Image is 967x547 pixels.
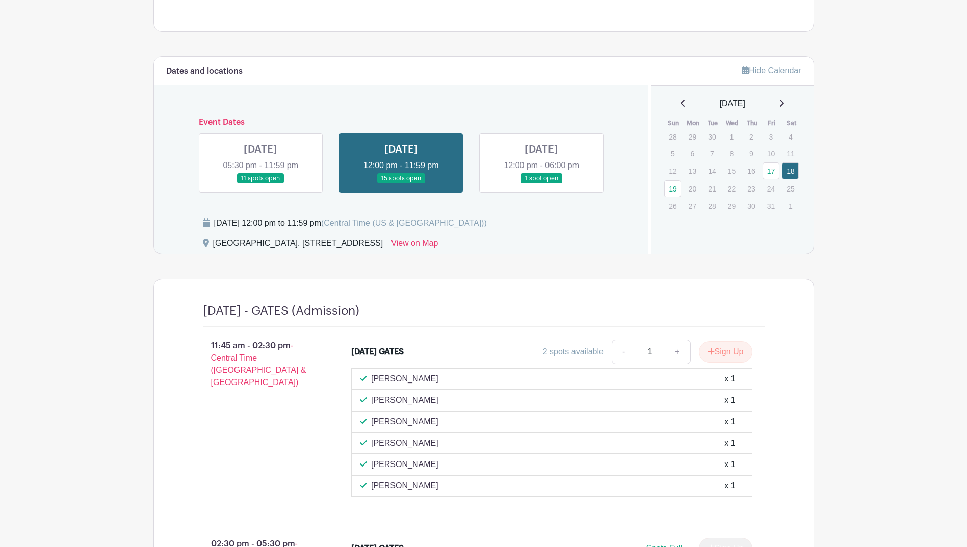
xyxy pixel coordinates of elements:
p: 28 [664,129,681,145]
a: Hide Calendar [742,66,801,75]
p: 23 [743,181,760,197]
p: 20 [684,181,701,197]
p: 25 [782,181,799,197]
p: 30 [743,198,760,214]
p: 22 [723,181,740,197]
p: 30 [703,129,720,145]
p: 15 [723,163,740,179]
th: Tue [703,118,723,128]
th: Sun [664,118,684,128]
div: x 1 [724,373,735,385]
th: Wed [723,118,743,128]
p: [PERSON_NAME] [371,373,438,385]
h4: [DATE] - GATES (Admission) [203,304,359,318]
p: 7 [703,146,720,161]
p: 12 [664,163,681,179]
th: Fri [762,118,782,128]
div: x 1 [724,416,735,428]
div: x 1 [724,437,735,449]
p: 5 [664,146,681,161]
p: 16 [743,163,760,179]
div: x 1 [724,394,735,406]
p: 2 [743,129,760,145]
p: 8 [723,146,740,161]
p: 28 [703,198,720,214]
p: 24 [763,181,779,197]
p: 1 [782,198,799,214]
span: (Central Time (US & [GEOGRAPHIC_DATA])) [321,218,487,227]
a: 18 [782,162,799,179]
span: [DATE] [720,98,745,110]
p: [PERSON_NAME] [371,458,438,471]
p: 13 [684,163,701,179]
p: [PERSON_NAME] [371,437,438,449]
p: 11 [782,146,799,161]
a: View on Map [391,237,438,254]
p: 31 [763,198,779,214]
p: 27 [684,198,701,214]
div: [GEOGRAPHIC_DATA], [STREET_ADDRESS] [213,237,383,254]
p: 29 [723,198,740,214]
p: [PERSON_NAME] [371,480,438,492]
span: - Central Time ([GEOGRAPHIC_DATA] & [GEOGRAPHIC_DATA]) [211,341,306,387]
p: 3 [763,129,779,145]
p: 29 [684,129,701,145]
p: 4 [782,129,799,145]
p: 14 [703,163,720,179]
a: - [612,340,635,364]
div: [DATE] GATES [351,346,404,358]
th: Sat [781,118,801,128]
a: 17 [763,162,779,179]
p: [PERSON_NAME] [371,416,438,428]
p: 26 [664,198,681,214]
p: 10 [763,146,779,161]
th: Mon [684,118,703,128]
button: Sign Up [699,341,752,363]
div: [DATE] 12:00 pm to 11:59 pm [214,217,487,229]
p: 9 [743,146,760,161]
th: Thu [742,118,762,128]
p: 11:45 am - 02:30 pm [187,336,335,393]
a: + [665,340,690,364]
h6: Dates and locations [166,67,243,76]
h6: Event Dates [191,118,612,127]
div: x 1 [724,458,735,471]
p: 1 [723,129,740,145]
p: [PERSON_NAME] [371,394,438,406]
p: 21 [703,181,720,197]
div: 2 spots available [543,346,604,358]
div: x 1 [724,480,735,492]
a: 19 [664,180,681,197]
p: 6 [684,146,701,161]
